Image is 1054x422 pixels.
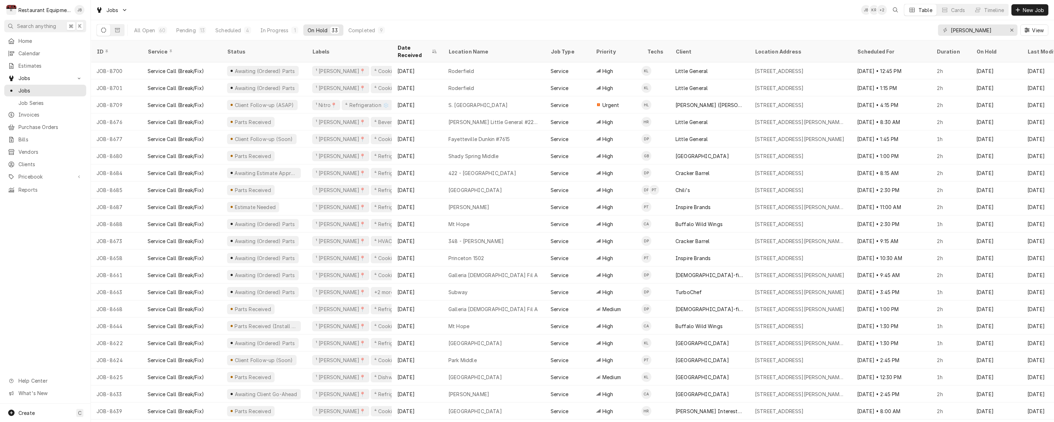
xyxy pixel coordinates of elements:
[971,249,1022,266] div: [DATE]
[18,111,83,118] span: Invoices
[91,147,142,164] div: JOB-8680
[931,79,971,96] div: 2h
[148,271,204,279] div: Service Call (Break/Fix)
[392,164,443,181] div: [DATE]
[234,203,276,211] div: Estimate Needed
[374,220,419,228] div: ⁴ Refrigeration ❄️
[551,48,585,55] div: Job Type
[971,215,1022,232] div: [DATE]
[148,220,204,228] div: Service Call (Break/Fix)
[851,147,931,164] div: [DATE] • 1:00 PM
[315,237,366,245] div: ¹ [PERSON_NAME]📍
[4,47,86,59] a: Calendar
[374,203,419,211] div: ⁴ Refrigeration ❄️
[18,123,83,131] span: Purchase Orders
[649,185,659,195] div: PT
[448,237,504,245] div: 348 - [PERSON_NAME]
[4,109,86,120] a: Invoices
[851,79,931,96] div: [DATE] • 1:15 PM
[675,237,710,245] div: Cracker Barrel
[675,169,710,177] div: Cracker Barrel
[4,60,86,72] a: Estimates
[315,135,366,143] div: ¹ [PERSON_NAME]📍
[315,152,366,160] div: ¹ [PERSON_NAME]📍
[931,147,971,164] div: 2h
[675,84,708,92] div: Little General
[392,198,443,215] div: [DATE]
[641,151,651,161] div: Gary Beaver's Avatar
[91,215,142,232] div: JOB-8688
[18,74,72,82] span: Jobs
[374,118,409,126] div: ⁴ Beverage ☕
[641,202,651,212] div: PT
[91,232,142,249] div: JOB-8673
[755,118,846,126] div: [STREET_ADDRESS][PERSON_NAME][PERSON_NAME]
[931,62,971,79] div: 2h
[448,67,474,75] div: Roderfield
[755,67,804,75] div: [STREET_ADDRESS]
[234,135,293,143] div: Client Follow-up (Soon)
[755,220,804,228] div: [STREET_ADDRESS]
[641,100,651,110] div: Huston Lewis's Avatar
[176,27,196,34] div: Pending
[448,169,516,177] div: 422 - [GEOGRAPHIC_DATA]
[551,67,568,75] div: Service
[851,215,931,232] div: [DATE] • 2:30 PM
[755,135,845,143] div: [STREET_ADDRESS][PERSON_NAME]
[602,84,613,92] span: High
[4,72,86,84] a: Go to Jobs
[890,4,901,16] button: Open search
[227,48,299,55] div: Status
[91,79,142,96] div: JOB-8701
[392,147,443,164] div: [DATE]
[641,100,651,110] div: HL
[148,84,204,92] div: Service Call (Break/Fix)
[551,220,568,228] div: Service
[200,27,205,34] div: 13
[234,118,272,126] div: Parts Received
[234,237,296,245] div: Awaiting (Ordered) Parts
[315,84,366,92] div: ¹ [PERSON_NAME]📍
[4,85,86,96] a: Jobs
[971,96,1022,113] div: [DATE]
[18,37,83,45] span: Home
[374,84,407,92] div: ⁴ Cooking 🔥
[91,181,142,198] div: JOB-8685
[159,27,165,34] div: 60
[148,237,204,245] div: Service Call (Break/Fix)
[18,6,71,14] div: Restaurant Equipment Diagnostics
[1021,6,1045,14] span: New Job
[392,62,443,79] div: [DATE]
[448,186,502,194] div: [GEOGRAPHIC_DATA]
[448,101,508,109] div: S. [GEOGRAPHIC_DATA]
[641,219,651,229] div: CA
[971,232,1022,249] div: [DATE]
[312,48,386,55] div: Labels
[971,164,1022,181] div: [DATE]
[234,152,272,160] div: Parts Received
[851,130,931,147] div: [DATE] • 1:45 PM
[971,79,1022,96] div: [DATE]
[91,249,142,266] div: JOB-8658
[4,184,86,196] a: Reports
[4,387,86,399] a: Go to What's New
[315,203,366,211] div: ¹ [PERSON_NAME]📍
[374,135,407,143] div: ⁴ Cooking 🔥
[106,6,118,14] span: Jobs
[18,136,83,143] span: Bills
[392,79,443,96] div: [DATE]
[374,254,407,262] div: ⁴ Cooking 🔥
[551,101,568,109] div: Service
[971,198,1022,215] div: [DATE]
[4,20,86,32] button: Search anything⌘K
[931,113,971,130] div: 2h
[641,66,651,76] div: Kaleb Lewis's Avatar
[641,83,651,93] div: Kaleb Lewis's Avatar
[91,62,142,79] div: JOB-8700
[91,164,142,181] div: JOB-8684
[675,254,711,262] div: Inspire Brands
[392,181,443,198] div: [DATE]
[315,118,366,126] div: ¹ [PERSON_NAME]📍
[234,101,294,109] div: Client Follow-up (ASAP)
[861,5,871,15] div: Jaired Brunty's Avatar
